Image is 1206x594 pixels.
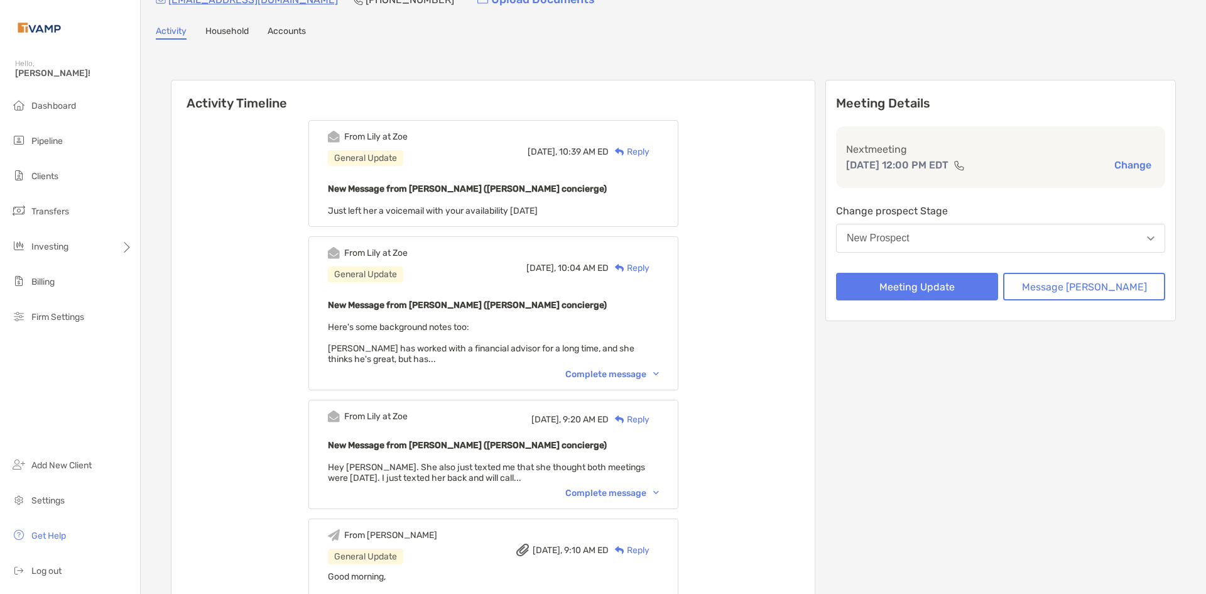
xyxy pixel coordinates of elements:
[11,527,26,542] img: get-help icon
[653,491,659,495] img: Chevron icon
[836,96,1165,111] p: Meeting Details
[11,273,26,289] img: billing icon
[171,80,815,111] h6: Activity Timeline
[533,545,562,556] span: [DATE],
[526,263,556,273] span: [DATE],
[565,369,659,380] div: Complete message
[328,206,538,216] span: Just left her a voicemail with your availability [DATE]
[836,203,1165,219] p: Change prospect Stage
[953,160,965,170] img: communication type
[31,206,69,217] span: Transfers
[31,531,66,541] span: Get Help
[344,248,408,258] div: From Lily at Zoe
[11,238,26,253] img: investing icon
[11,97,26,113] img: dashboard icon
[31,171,58,182] span: Clients
[15,68,133,79] span: [PERSON_NAME]!
[609,145,649,158] div: Reply
[31,101,76,111] span: Dashboard
[11,203,26,218] img: transfers icon
[847,233,910,244] div: New Prospect
[328,184,607,194] b: New Message from [PERSON_NAME] ([PERSON_NAME] concierge)
[344,411,408,422] div: From Lily at Zoe
[565,488,659,498] div: Complete message
[528,146,557,157] span: [DATE],
[15,5,63,50] img: Zoe Logo
[328,462,645,483] span: Hey [PERSON_NAME]. She also just texted me that she thought both meetings were [DATE]. I just tex...
[344,131,408,142] div: From Lily at Zoe
[846,157,948,173] p: [DATE] 12:00 PM EDT
[328,247,340,259] img: Event icon
[846,141,1155,157] p: Next meeting
[328,131,340,143] img: Event icon
[156,26,187,40] a: Activity
[558,263,609,273] span: 10:04 AM ED
[328,549,403,564] div: General Update
[11,457,26,472] img: add_new_client icon
[564,545,609,556] span: 9:10 AM ED
[1147,236,1154,241] img: Open dropdown arrow
[653,372,659,376] img: Chevron icon
[328,529,340,541] img: Event icon
[31,241,68,252] span: Investing
[609,544,649,557] div: Reply
[328,410,340,422] img: Event icon
[615,264,624,272] img: Reply icon
[609,261,649,275] div: Reply
[11,133,26,148] img: pipeline icon
[31,136,63,146] span: Pipeline
[31,312,84,322] span: Firm Settings
[563,414,609,425] span: 9:20 AM ED
[11,492,26,507] img: settings icon
[11,563,26,578] img: logout icon
[31,277,55,287] span: Billing
[328,300,607,311] b: New Message from [PERSON_NAME] ([PERSON_NAME] concierge)
[609,413,649,426] div: Reply
[328,322,634,365] span: Here's some background notes too: [PERSON_NAME] has worked with a financial advisor for a long ti...
[31,566,62,576] span: Log out
[328,150,403,166] div: General Update
[516,544,529,556] img: attachment
[328,267,403,282] div: General Update
[31,495,65,506] span: Settings
[11,309,26,324] img: firm-settings icon
[836,273,998,300] button: Meeting Update
[268,26,306,40] a: Accounts
[615,415,624,424] img: Reply icon
[11,168,26,183] img: clients icon
[31,460,92,471] span: Add New Client
[615,546,624,554] img: Reply icon
[836,224,1165,253] button: New Prospect
[531,414,561,425] span: [DATE],
[559,146,609,157] span: 10:39 AM ED
[615,148,624,156] img: Reply icon
[344,530,437,541] div: From [PERSON_NAME]
[1003,273,1165,300] button: Message [PERSON_NAME]
[205,26,249,40] a: Household
[328,440,607,451] b: New Message from [PERSON_NAME] ([PERSON_NAME] concierge)
[1111,158,1155,172] button: Change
